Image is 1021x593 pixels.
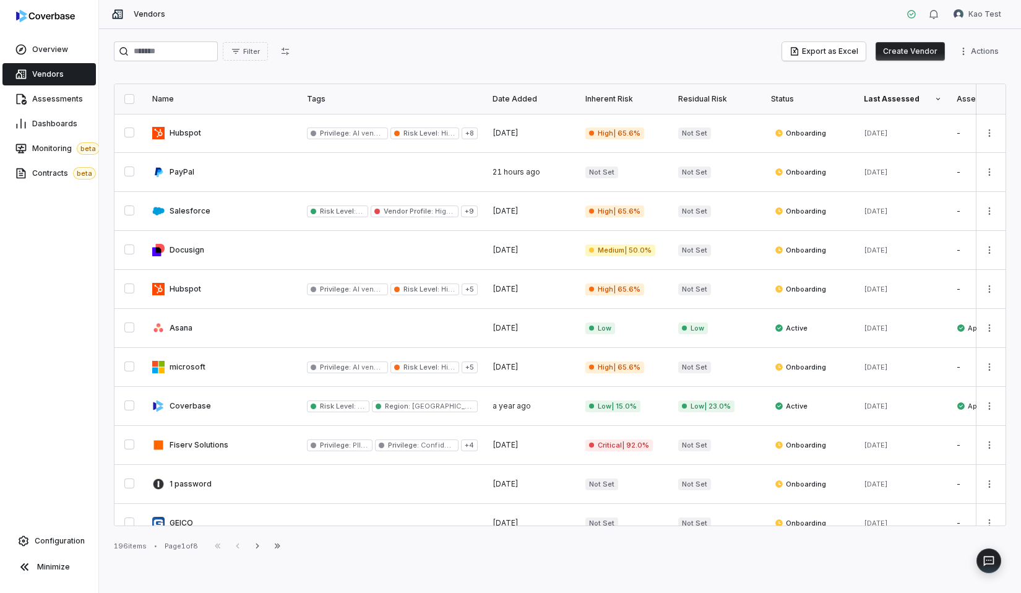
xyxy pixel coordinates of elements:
span: PII Data Access [351,441,406,449]
span: [DATE] [864,519,888,527]
button: More actions [980,124,999,142]
span: beta [77,142,100,155]
a: Assessments [2,88,96,110]
span: Not Set [678,517,711,529]
span: + 5 [462,361,478,373]
button: More actions [980,319,999,337]
span: Privilege : [320,129,351,137]
button: More actions [980,202,999,220]
button: More actions [980,241,999,259]
span: Assessments [32,94,83,104]
span: High | 65.6% [585,206,644,217]
span: Configuration [35,536,85,546]
span: [DATE] [493,284,519,293]
span: Monitoring [32,142,100,155]
span: Risk Level : [320,402,356,410]
a: Overview [2,38,96,61]
span: Critical | 92.0% [585,439,653,451]
div: • [154,542,157,550]
a: Configuration [5,530,93,552]
button: More actions [980,280,999,298]
a: Vendors [2,63,96,85]
button: More actions [980,436,999,454]
span: [DATE] [493,362,519,371]
span: Privilege : [320,441,351,449]
div: Page 1 of 8 [165,542,198,551]
span: Not Set [678,361,711,373]
span: Not Set [678,478,711,490]
span: Vendor Profile : [384,207,433,215]
span: [DATE] [864,402,888,410]
span: [DATE] [493,323,519,332]
div: Last Assessed [864,94,942,104]
span: High [439,363,457,371]
span: Privilege : [320,363,351,371]
div: Residual Risk [678,94,756,104]
span: [DATE] [864,285,888,293]
span: [DATE] [864,168,888,176]
span: Kao Test [968,9,1001,19]
span: Onboarding [775,479,826,489]
span: Low | 23.0% [678,400,735,412]
a: Dashboards [2,113,96,135]
span: + 5 [462,284,478,295]
span: Onboarding [775,128,826,138]
span: [GEOGRAPHIC_DATA] [410,402,485,410]
span: Risk Level : [403,285,439,293]
span: 21 hours ago [493,167,540,176]
span: [DATE] [493,518,519,527]
span: High SLA [433,207,466,215]
span: Risk Level : [403,129,439,137]
span: [DATE] [493,206,519,215]
span: Overview [32,45,68,54]
span: Not Set [585,478,618,490]
span: Not Set [678,284,711,295]
span: Privilege : [388,441,419,449]
span: a year ago [493,401,531,410]
img: logo-D7KZi-bG.svg [16,10,75,22]
button: More actions [980,163,999,181]
button: Kao Test avatarKao Test [946,5,1009,24]
img: Kao Test avatar [954,9,963,19]
button: Minimize [5,555,93,579]
span: Onboarding [775,362,826,372]
div: Name [152,94,292,104]
span: Onboarding [775,284,826,294]
span: + 8 [462,128,478,139]
span: Not Set [678,439,711,451]
span: AI vendor [351,129,386,137]
span: beta [73,167,96,180]
span: Not Set [585,167,618,178]
span: Not Set [678,245,711,256]
span: AI vendor [351,285,386,293]
span: [DATE] [864,363,888,371]
span: Filter [243,47,260,56]
span: Low [356,402,372,410]
span: [DATE] [864,441,888,449]
a: Monitoringbeta [2,137,96,160]
span: Risk Level : [320,207,363,215]
span: [DATE] [864,207,888,215]
span: High | 65.6% [585,128,644,139]
span: Low | 15.0% [585,400,640,412]
a: Contractsbeta [2,162,96,184]
span: [DATE] [493,440,519,449]
span: [DATE] [493,479,519,488]
span: [DATE] [864,246,888,254]
span: Low [678,322,708,334]
button: More actions [955,42,1006,61]
span: Minimize [37,562,70,572]
span: Low [356,207,372,215]
span: Contracts [32,167,96,180]
span: Onboarding [775,245,826,255]
span: Privilege : [320,285,351,293]
button: More actions [980,358,999,376]
span: Onboarding [775,206,826,216]
span: Risk Level : [403,363,439,371]
div: Tags [307,94,478,104]
span: High | 65.6% [585,361,644,373]
span: [DATE] [864,129,888,137]
button: Export as Excel [782,42,866,61]
div: 196 items [114,542,147,551]
button: Create Vendor [876,42,945,61]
